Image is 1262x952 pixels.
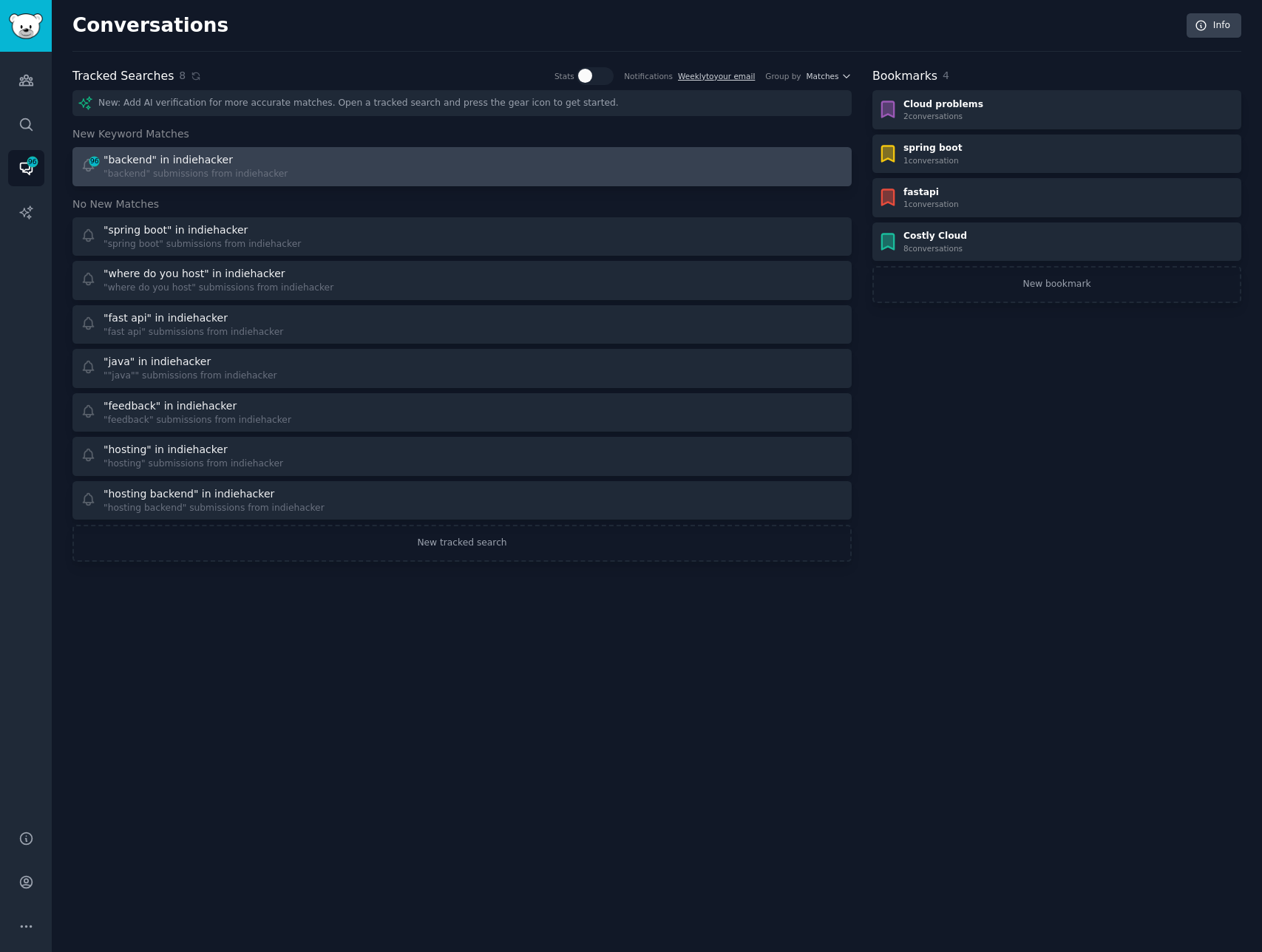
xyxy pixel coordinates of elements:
[872,67,937,86] h2: Bookmarks
[104,486,274,502] div: "hosting backend" in indiehacker
[8,150,44,186] a: 96
[72,261,852,300] a: "where do you host" in indiehacker"where do you host" submissions from indiehacker
[104,354,211,370] div: "java" in indiehacker
[872,135,1241,174] a: spring boot1conversation
[72,67,174,86] h2: Tracked Searches
[903,98,983,112] div: Cloud problems
[72,481,852,520] a: "hosting backend" in indiehacker"hosting backend" submissions from indiehacker
[72,525,852,562] a: New tracked search
[903,199,959,209] div: 1 conversation
[104,266,285,282] div: "where do you host" in indiehacker
[72,305,852,344] a: "fast api" in indiehacker"fast api" submissions from indiehacker
[872,266,1241,303] a: New bookmark
[104,502,325,515] div: "hosting backend" submissions from indiehacker
[104,310,228,326] div: "fast api" in indiehacker
[104,458,283,471] div: "hosting" submissions from indiehacker
[104,370,277,383] div: ""java"" submissions from indiehacker
[72,217,852,256] a: "spring boot" in indiehacker"spring boot" submissions from indiehacker
[765,71,801,81] div: Group by
[903,230,967,243] div: Costly Cloud
[872,90,1241,129] a: Cloud problems2conversations
[72,393,852,432] a: "feedback" in indiehacker"feedback" submissions from indiehacker
[72,197,159,212] span: No New Matches
[903,155,963,166] div: 1 conversation
[104,398,237,414] div: "feedback" in indiehacker
[104,152,233,168] div: "backend" in indiehacker
[554,71,574,81] div: Stats
[903,142,963,155] div: spring boot
[72,147,852,186] a: 96"backend" in indiehacker"backend" submissions from indiehacker
[807,71,852,81] button: Matches
[179,68,186,84] span: 8
[943,69,949,81] span: 4
[104,442,228,458] div: "hosting" in indiehacker
[903,111,983,121] div: 2 conversation s
[104,238,301,251] div: "spring boot" submissions from indiehacker
[72,14,228,38] h2: Conversations
[26,157,39,167] span: 96
[872,222,1241,262] a: Costly Cloud8conversations
[872,178,1241,217] a: fastapi1conversation
[807,71,839,81] span: Matches
[104,168,288,181] div: "backend" submissions from indiehacker
[72,437,852,476] a: "hosting" in indiehacker"hosting" submissions from indiehacker
[72,90,852,116] div: New: Add AI verification for more accurate matches. Open a tracked search and press the gear icon...
[88,156,101,166] span: 96
[903,186,959,200] div: fastapi
[104,326,283,339] div: "fast api" submissions from indiehacker
[104,222,248,238] div: "spring boot" in indiehacker
[624,71,673,81] div: Notifications
[72,349,852,388] a: "java" in indiehacker""java"" submissions from indiehacker
[104,282,333,295] div: "where do you host" submissions from indiehacker
[903,243,967,254] div: 8 conversation s
[9,13,43,39] img: GummySearch logo
[1187,13,1241,38] a: Info
[104,414,291,427] div: "feedback" submissions from indiehacker
[72,126,189,142] span: New Keyword Matches
[678,72,755,81] a: Weeklytoyour email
